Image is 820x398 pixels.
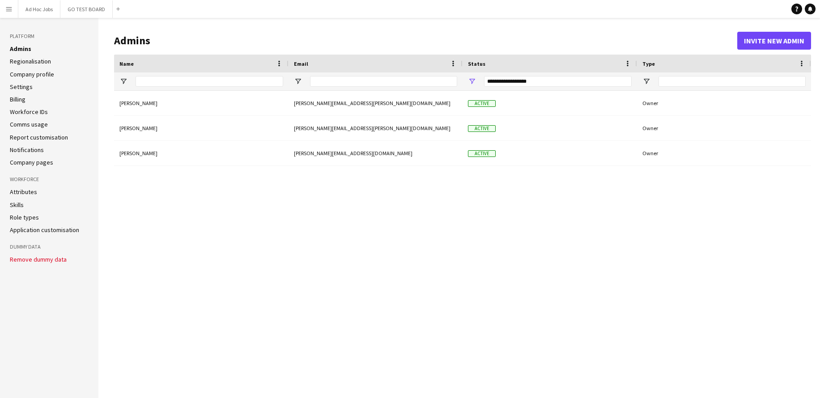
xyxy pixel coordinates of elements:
[10,158,53,166] a: Company pages
[289,141,463,165] div: [PERSON_NAME][EMAIL_ADDRESS][DOMAIN_NAME]
[468,60,485,67] span: Status
[119,77,127,85] button: Open Filter Menu
[114,116,289,140] div: [PERSON_NAME]
[10,83,33,91] a: Settings
[10,201,24,209] a: Skills
[114,141,289,165] div: [PERSON_NAME]
[114,34,737,47] h1: Admins
[114,91,289,115] div: [PERSON_NAME]
[18,0,60,18] button: Ad Hoc Jobs
[468,100,496,107] span: Active
[468,77,476,85] button: Open Filter Menu
[10,45,31,53] a: Admins
[10,213,39,221] a: Role types
[620,38,820,398] iframe: Chat Widget
[10,57,51,65] a: Regionalisation
[468,125,496,132] span: Active
[10,188,37,196] a: Attributes
[468,150,496,157] span: Active
[10,256,67,263] button: Remove dummy data
[10,146,44,154] a: Notifications
[60,0,113,18] button: GO TEST BOARD
[10,95,25,103] a: Billing
[10,175,89,183] h3: Workforce
[310,76,457,87] input: Email Filter Input
[289,91,463,115] div: [PERSON_NAME][EMAIL_ADDRESS][PERSON_NAME][DOMAIN_NAME]
[136,76,283,87] input: Name Filter Input
[10,133,68,141] a: Report customisation
[294,60,308,67] span: Email
[737,32,811,50] button: Invite new admin
[10,32,89,40] h3: Platform
[10,70,54,78] a: Company profile
[119,60,134,67] span: Name
[10,226,79,234] a: Application customisation
[10,108,48,116] a: Workforce IDs
[10,243,89,251] h3: Dummy Data
[294,77,302,85] button: Open Filter Menu
[10,120,48,128] a: Comms usage
[289,116,463,140] div: [PERSON_NAME][EMAIL_ADDRESS][PERSON_NAME][DOMAIN_NAME]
